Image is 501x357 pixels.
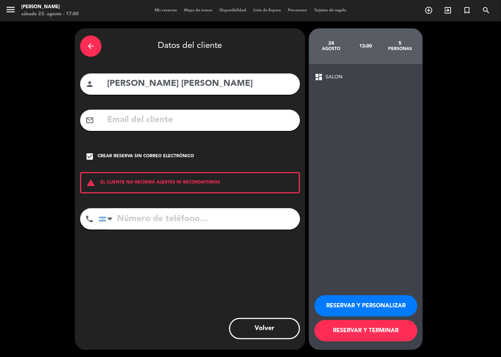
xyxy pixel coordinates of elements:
span: Lista de Espera [250,9,284,12]
i: exit_to_app [444,6,452,15]
div: Crear reserva sin correo electrónico [98,153,194,160]
span: Mapa de mesas [180,9,216,12]
i: check_box [85,152,94,161]
button: Volver [229,318,300,339]
div: Datos del cliente [80,34,300,59]
div: agosto [314,46,349,52]
div: sábado 23. agosto - 17:00 [21,11,79,18]
div: 5 [383,40,417,46]
span: dashboard [314,73,323,81]
i: mail_outline [85,116,94,125]
span: Mis reservas [151,9,180,12]
input: Número de teléfono... [99,208,300,230]
div: EL CLIENTE NO RECIBIRÁ ALERTAS NI RECORDATORIOS [80,172,300,193]
span: SALON [325,73,343,81]
i: arrow_back [87,42,95,50]
input: Nombre del cliente [106,77,295,91]
i: person [85,80,94,88]
button: RESERVAR Y PERSONALIZAR [314,295,417,317]
div: Argentina: +54 [99,209,115,229]
button: RESERVAR Y TERMINAR [314,320,417,341]
span: Tarjetas de regalo [311,9,350,12]
i: add_circle_outline [424,6,433,15]
div: personas [383,46,417,52]
div: [PERSON_NAME] [21,4,79,11]
i: turned_in_not [463,6,471,15]
i: warning [81,178,100,187]
input: Email del cliente [106,113,295,127]
i: phone [85,215,94,223]
i: menu [5,4,16,15]
span: Pre-acceso [284,9,311,12]
div: 13:00 [349,34,383,59]
i: search [482,6,490,15]
div: 24 [314,40,349,46]
span: Disponibilidad [216,9,250,12]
